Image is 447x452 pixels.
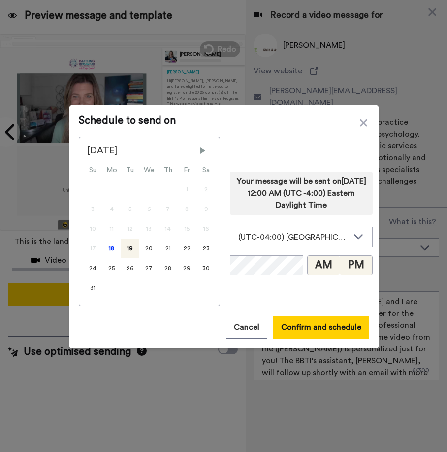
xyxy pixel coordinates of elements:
div: Thu Aug 14 2025 [159,219,177,239]
abbr: Wednesday [144,167,155,174]
div: Your message will be sent on [DATE] 12:00 AM (UTC -4:00) Eastern Daylight Time [230,172,373,215]
div: Sun Aug 31 2025 [83,278,102,298]
button: AM [308,256,340,275]
div: [DATE] [87,145,212,157]
div: Fri Aug 22 2025 [177,239,196,258]
abbr: Saturday [202,167,210,174]
div: Fri Aug 15 2025 [177,219,196,239]
div: Sat Aug 09 2025 [196,199,216,219]
div: Wed Aug 27 2025 [139,258,159,278]
div: Tue Aug 26 2025 [121,258,139,278]
div: Sat Aug 23 2025 [196,239,216,258]
div: Mon Aug 18 2025 [102,239,121,258]
div: Sun Aug 10 2025 [83,219,102,239]
div: Fri Aug 08 2025 [177,199,196,219]
div: Sun Aug 17 2025 [83,239,102,258]
abbr: Thursday [164,167,172,174]
div: Fri Aug 01 2025 [177,179,196,199]
span: Next Month [198,146,208,156]
span: Schedule to send on [79,115,369,127]
div: Sat Aug 02 2025 [196,179,216,199]
div: Mon Aug 04 2025 [102,199,121,219]
div: Fri Aug 29 2025 [177,258,196,278]
div: Sat Aug 16 2025 [196,219,216,239]
button: Confirm and schedule [273,316,369,339]
div: Sun Aug 03 2025 [83,199,102,219]
div: Thu Aug 07 2025 [159,199,177,219]
abbr: Tuesday [126,167,134,174]
div: Wed Aug 13 2025 [139,219,159,239]
div: Sat Aug 30 2025 [196,258,216,278]
div: Thu Aug 28 2025 [159,258,177,278]
div: Tue Aug 05 2025 [121,199,139,219]
div: (UTC-04:00) [GEOGRAPHIC_DATA], [GEOGRAPHIC_DATA] [238,231,349,243]
abbr: Friday [184,167,190,174]
button: PM [340,256,372,275]
div: Tue Aug 19 2025 [121,239,139,258]
abbr: Sunday [89,167,96,174]
div: Thu Aug 21 2025 [159,239,177,258]
button: Cancel [226,316,267,339]
div: Tue Aug 12 2025 [121,219,139,239]
div: Wed Aug 06 2025 [139,199,159,219]
abbr: Monday [106,167,117,174]
div: Wed Aug 20 2025 [139,239,159,258]
div: Sun Aug 24 2025 [83,258,102,278]
div: Mon Aug 25 2025 [102,258,121,278]
div: Mon Aug 11 2025 [102,219,121,239]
